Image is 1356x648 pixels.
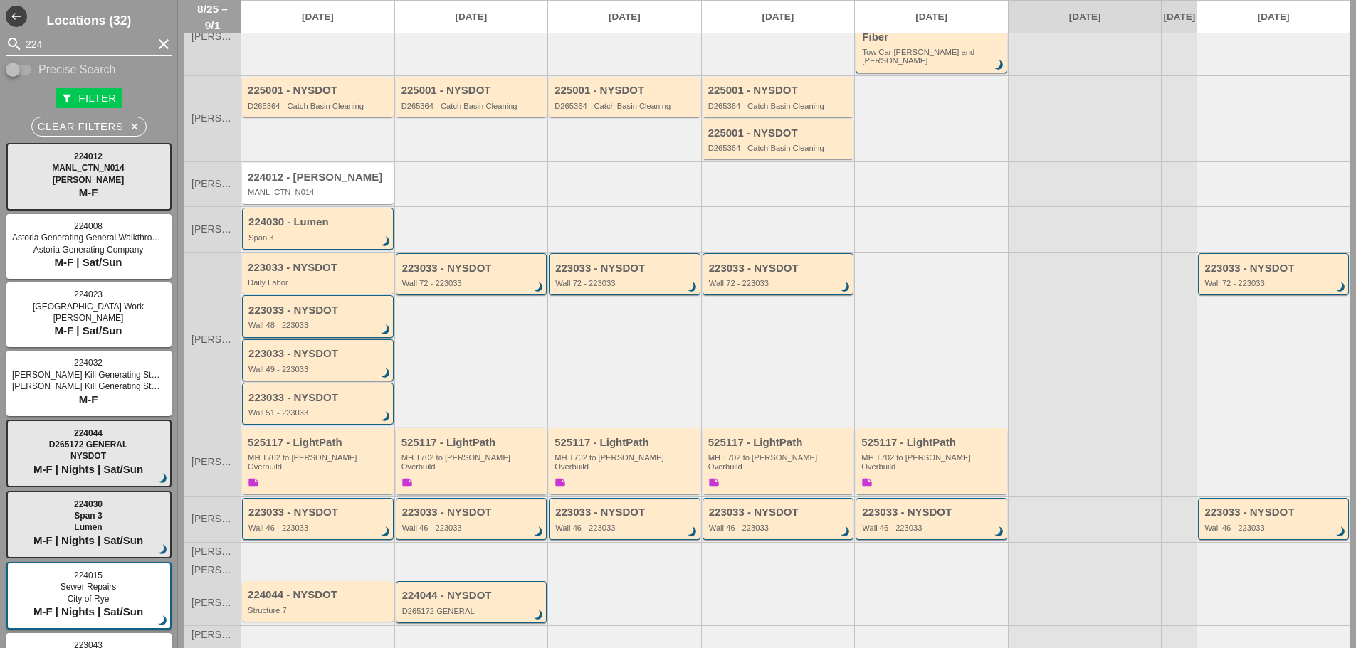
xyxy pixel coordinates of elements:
[531,280,547,295] i: brightness_3
[708,144,851,152] div: D265364 - Catch Basin Cleaning
[74,290,103,299] span: 224023
[378,234,394,250] i: brightness_3
[1009,1,1162,33] a: [DATE]
[378,322,394,338] i: brightness_3
[38,63,116,77] label: Precise Search
[74,358,103,368] span: 224032
[33,463,143,475] span: M-F | Nights | Sat/Sun
[248,278,390,287] div: Daily Labor
[191,597,233,608] span: [PERSON_NAME]
[33,534,143,546] span: M-F | Nights | Sat/Sun
[248,262,390,274] div: 223033 - NYSDOT
[191,565,233,575] span: [PERSON_NAME]
[248,321,389,329] div: Wall 48 - 223033
[248,589,390,601] div: 224044 - NYSDOT
[248,188,390,196] div: MANL_CTN_N014
[402,607,543,615] div: D265172 GENERAL
[241,1,394,33] a: [DATE]
[191,514,233,524] span: [PERSON_NAME]
[248,408,389,417] div: Wall 51 - 223033
[402,590,543,602] div: 224044 - NYSDOT
[838,524,853,540] i: brightness_3
[708,102,851,110] div: D265364 - Catch Basin Cleaning
[708,437,851,449] div: 525117 - LightPath
[685,524,700,540] i: brightness_3
[54,324,122,336] span: M-F | Sat/Sun
[33,245,144,255] span: Astoria Generating Company
[79,186,98,198] span: M-F
[53,313,124,323] span: [PERSON_NAME]
[555,477,566,488] i: note
[1204,506,1345,519] div: 223033 - NYSDOT
[74,511,102,521] span: Span 3
[33,605,143,617] span: M-F | Nights | Sat/Sun
[191,1,233,33] span: 8/25 – 9/1
[74,499,103,509] span: 224030
[555,524,696,532] div: Wall 46 - 223033
[702,1,855,33] a: [DATE]
[1197,1,1350,33] a: [DATE]
[531,524,547,540] i: brightness_3
[555,262,696,275] div: 223033 - NYSDOT
[74,570,103,580] span: 224015
[191,224,233,235] span: [PERSON_NAME]
[401,85,544,97] div: 225001 - NYSDOT
[6,61,172,78] div: Enable Precise search to match search terms exactly.
[248,304,389,317] div: 223033 - NYSDOT
[708,127,851,139] div: 225001 - NYSDOT
[248,477,259,488] i: note
[378,409,394,425] i: brightness_3
[248,437,390,449] div: 525117 - LightPath
[53,175,125,185] span: [PERSON_NAME]
[155,36,172,53] i: clear
[555,85,697,97] div: 225001 - NYSDOT
[6,36,23,53] i: search
[395,1,548,33] a: [DATE]
[12,381,169,391] span: [PERSON_NAME] Kill Generating Station
[402,524,543,532] div: Wall 46 - 223033
[74,428,103,438] span: 224044
[709,279,850,287] div: Wall 72 - 223033
[70,451,106,461] span: NYSDOT
[378,366,394,381] i: brightness_3
[555,453,697,471] div: MH T702 to Boldyn MH Overbuild
[61,92,73,104] i: filter_alt
[862,506,1003,519] div: 223033 - NYSDOT
[555,279,696,287] div: Wall 72 - 223033
[61,582,117,592] span: Sewer Repairs
[401,453,544,471] div: MH T702 to Boldyn MH Overbuild
[191,546,233,557] span: [PERSON_NAME]
[708,85,851,97] div: 225001 - NYSDOT
[191,334,233,345] span: [PERSON_NAME]
[79,393,98,405] span: M-F
[248,506,389,519] div: 223033 - NYSDOT
[155,471,171,487] i: brightness_3
[1204,524,1345,532] div: Wall 46 - 223033
[401,477,413,488] i: note
[12,370,169,380] span: [PERSON_NAME] Kill Generating Station
[531,607,547,623] i: brightness_3
[548,1,701,33] a: [DATE]
[74,152,103,161] span: 224012
[709,262,850,275] div: 223033 - NYSDOT
[248,85,390,97] div: 225001 - NYSDOT
[401,437,544,449] div: 525117 - LightPath
[248,171,390,184] div: 224012 - [PERSON_NAME]
[31,117,147,137] button: Clear Filters
[129,121,140,132] i: close
[248,524,389,532] div: Wall 46 - 223033
[1162,1,1197,33] a: [DATE]
[402,506,543,519] div: 223033 - NYSDOT
[248,233,389,242] div: Span 3
[1204,279,1345,287] div: Wall 72 - 223033
[52,163,124,173] span: MANL_CTN_N014
[61,90,116,107] div: Filter
[862,524,1003,532] div: Wall 46 - 223033
[708,477,720,488] i: note
[248,102,390,110] div: D265364 - Catch Basin Cleaning
[56,88,122,108] button: Filter
[6,6,27,27] i: west
[248,606,390,615] div: Structure 7
[1333,280,1349,295] i: brightness_3
[248,392,389,404] div: 223033 - NYSDOT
